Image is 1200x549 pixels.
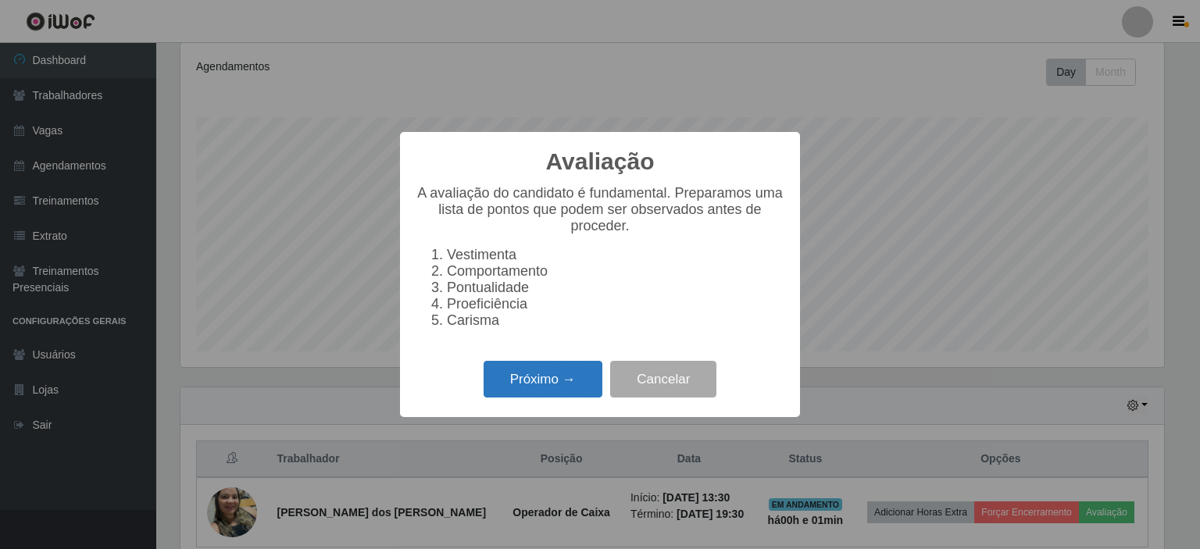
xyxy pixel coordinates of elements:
[447,280,784,296] li: Pontualidade
[484,361,602,397] button: Próximo →
[416,185,784,234] p: A avaliação do candidato é fundamental. Preparamos uma lista de pontos que podem ser observados a...
[447,312,784,329] li: Carisma
[447,296,784,312] li: Proeficiência
[546,148,655,176] h2: Avaliação
[447,247,784,263] li: Vestimenta
[610,361,716,397] button: Cancelar
[447,263,784,280] li: Comportamento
